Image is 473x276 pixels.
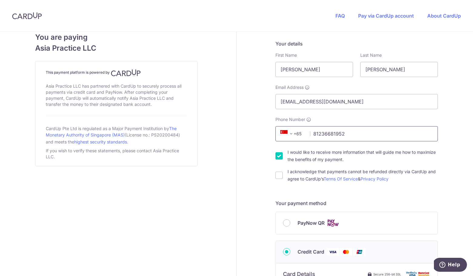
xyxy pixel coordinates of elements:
[327,219,339,227] img: Cards logo
[275,84,304,90] span: Email Address
[434,258,467,273] iframe: Opens a widget where you can find more information
[275,52,297,58] label: First Name
[324,176,358,181] a: Terms Of Service
[275,200,438,207] h5: Your payment method
[12,12,42,19] img: CardUp
[278,130,306,137] span: +65
[275,116,305,123] span: Phone Number
[427,13,461,19] a: About CardUp
[283,248,430,256] div: Credit Card Visa Mastercard Union Pay
[46,82,187,109] div: Asia Practice LLC has partnered with CardUp to securely process all payments via credit card and ...
[275,94,438,109] input: Email address
[46,146,187,161] div: If you wish to verify these statements, please contact Asia Practice LLC.
[360,62,438,77] input: Last name
[283,219,430,227] div: PayNow QR Cards logo
[275,40,438,47] h5: Your details
[46,69,187,76] h4: This payment platform is powered by
[111,69,141,76] img: CardUp
[280,130,295,137] span: +65
[298,248,324,255] span: Credit Card
[288,168,438,183] label: I acknowledge that payments cannot be refunded directly via CardUp and agree to CardUp’s &
[74,139,127,144] a: highest security standards
[275,62,353,77] input: First name
[360,52,382,58] label: Last Name
[340,248,352,256] img: Mastercard
[35,43,198,54] span: Asia Practice LLC
[335,13,345,19] a: FAQ
[288,149,438,163] label: I would like to receive more information that will guide me how to maximize the benefits of my pa...
[46,123,187,146] div: CardUp Pte Ltd is regulated as a Major Payment Institution by (License no.: PS20200484) and meets...
[353,248,365,256] img: Union Pay
[35,32,198,43] span: You are paying
[298,219,325,227] span: PayNow QR
[361,176,388,181] a: Privacy Policy
[358,13,414,19] a: Pay via CardUp account
[327,248,339,256] img: Visa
